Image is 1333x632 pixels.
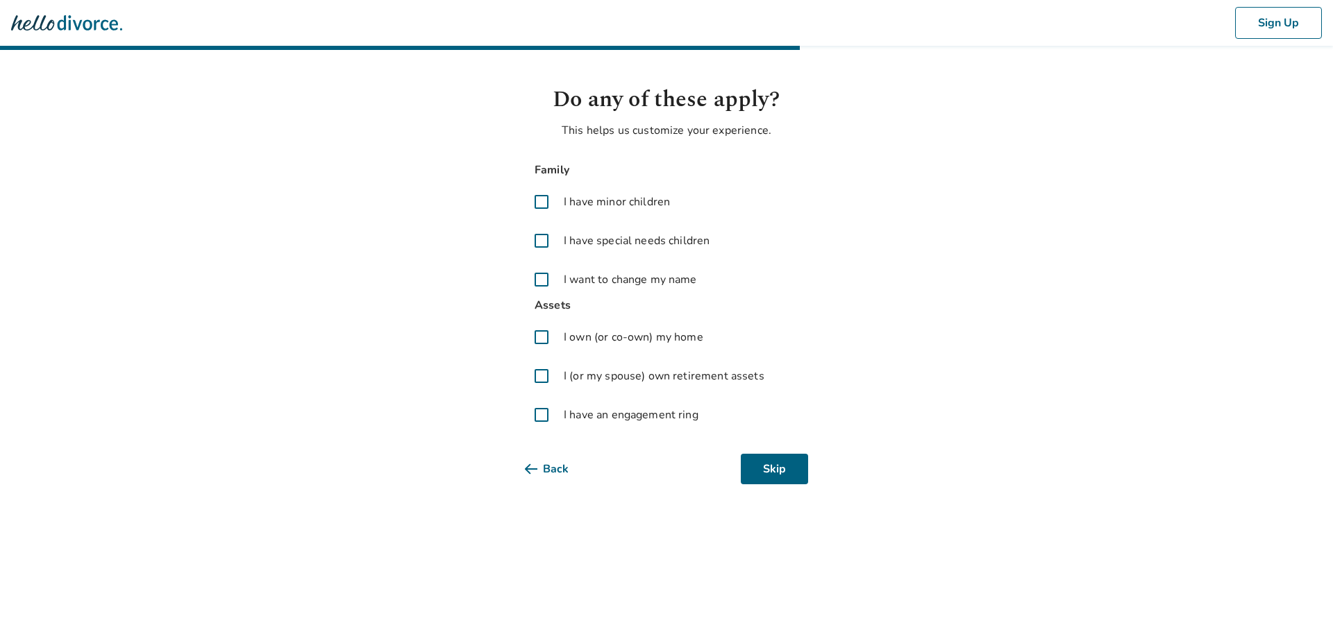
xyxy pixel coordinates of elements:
img: Hello Divorce Logo [11,9,122,37]
button: Back [525,454,591,484]
span: I have minor children [564,194,670,210]
span: I want to change my name [564,271,697,288]
span: I have special needs children [564,232,710,249]
span: I own (or co-own) my home [564,329,703,345]
button: Sign Up [1235,7,1322,39]
span: I (or my spouse) own retirement assets [564,368,764,384]
iframe: Chat Widget [1264,565,1333,632]
p: This helps us customize your experience. [525,122,808,139]
h1: Do any of these apply? [525,83,808,117]
button: Skip [741,454,808,484]
span: I have an engagement ring [564,407,698,423]
span: Family [525,161,808,180]
span: Assets [525,296,808,315]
